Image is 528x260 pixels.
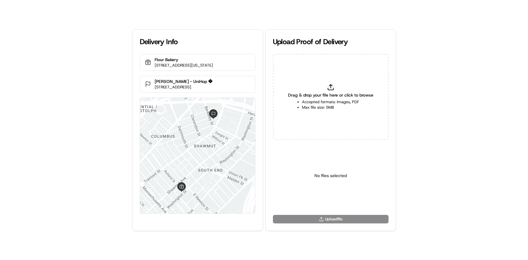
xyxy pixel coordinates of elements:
div: Upload Proof of Delivery [273,37,389,47]
div: Delivery Info [140,37,255,47]
p: No files selected [314,173,347,179]
p: [PERSON_NAME] - UniHop � [155,78,212,84]
li: Accepted formats: Images, PDF [302,99,359,105]
p: [STREET_ADDRESS][US_STATE] [155,63,213,68]
p: [STREET_ADDRESS] [155,84,212,90]
span: Drag & drop your file here or click to browse [288,92,373,98]
p: Flour Bakery [155,57,213,63]
li: Max file size: 5MB [302,105,359,110]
